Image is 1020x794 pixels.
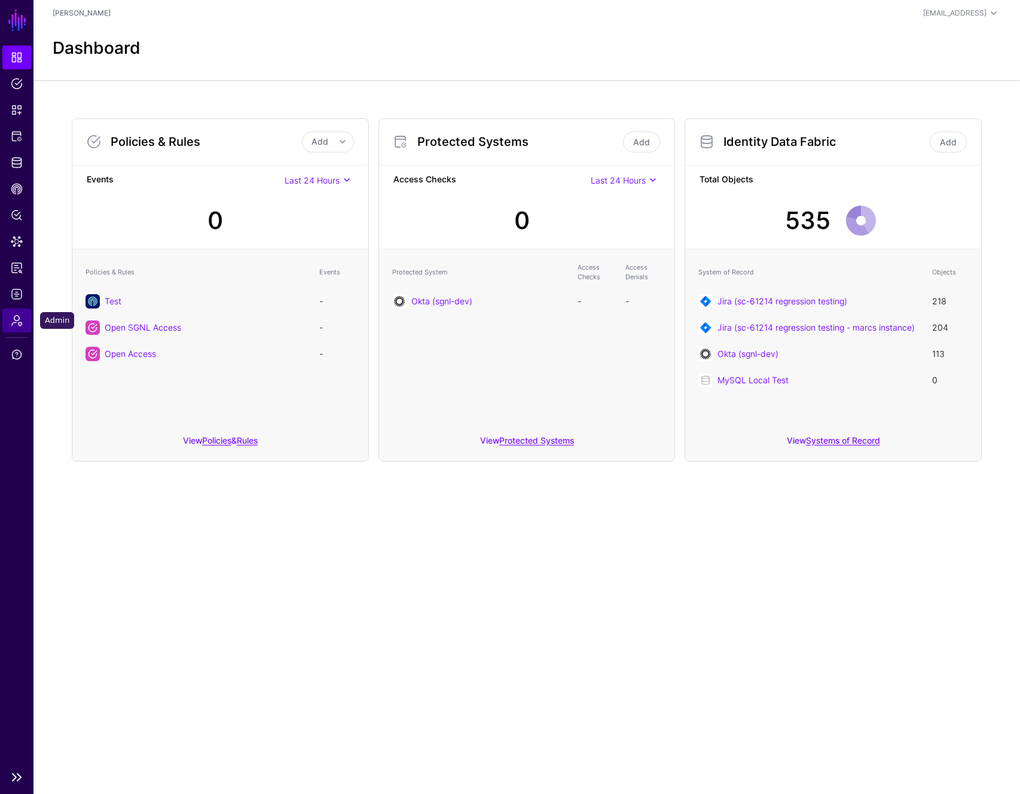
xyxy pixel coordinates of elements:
h2: Dashboard [53,38,141,59]
div: 535 [785,203,830,239]
div: 0 [514,203,530,239]
strong: Events [87,173,285,188]
td: - [313,341,361,367]
a: Identity Data Fabric [2,151,31,175]
a: Reports [2,256,31,280]
td: 113 [926,341,974,367]
a: Rules [237,435,258,445]
a: Jira (sc-61214 regression testing - marcs instance) [717,322,915,332]
strong: Access Checks [393,173,591,188]
th: System of Record [692,256,926,288]
h3: Policies & Rules [111,135,302,149]
a: Data Lens [2,230,31,254]
div: View [379,427,675,461]
h3: Protected Systems [417,135,621,149]
a: Test [105,296,121,306]
img: svg+xml;base64,PHN2ZyB3aWR0aD0iNjQiIGhlaWdodD0iNjQiIHZpZXdCb3g9IjAgMCA2NCA2NCIgZmlsbD0ibm9uZSIgeG... [698,294,713,309]
a: Okta (sgnl-dev) [411,296,472,306]
span: Policies [11,78,23,90]
span: Protected Systems [11,130,23,142]
a: Okta (sgnl-dev) [717,349,778,359]
span: Reports [11,262,23,274]
a: Add [930,132,967,152]
span: Admin [11,314,23,326]
th: Protected System [386,256,572,288]
td: 204 [926,314,974,341]
th: Objects [926,256,974,288]
a: Open Access [105,349,156,359]
span: Identity Data Fabric [11,157,23,169]
a: Logs [2,282,31,306]
a: [PERSON_NAME] [53,8,111,17]
td: - [313,314,361,341]
td: - [619,288,667,314]
span: Last 24 Hours [285,175,340,185]
a: SGNL [7,7,28,33]
a: Snippets [2,98,31,122]
a: Policy Lens [2,203,31,227]
img: svg+xml;base64,PHN2ZyB3aWR0aD0iNjQiIGhlaWdodD0iNjQiIHZpZXdCb3g9IjAgMCA2NCA2NCIgZmlsbD0ibm9uZSIgeG... [698,347,713,361]
a: Add [623,132,660,152]
a: Dashboard [2,45,31,69]
div: [EMAIL_ADDRESS] [923,8,987,19]
td: 0 [926,367,974,393]
a: Jira (sc-61214 regression testing) [717,296,847,306]
img: svg+xml;base64,PHN2ZyB3aWR0aD0iNjQiIGhlaWdodD0iNjQiIHZpZXdCb3g9IjAgMCA2NCA2NCIgZmlsbD0ibm9uZSIgeG... [698,320,713,335]
strong: Total Objects [700,173,967,188]
a: Open SGNL Access [105,322,181,332]
a: Admin [2,309,31,332]
td: 218 [926,288,974,314]
span: Logs [11,288,23,300]
h3: Identity Data Fabric [723,135,927,149]
th: Policies & Rules [80,256,313,288]
td: - [572,288,619,314]
span: Last 24 Hours [591,175,646,185]
span: Policy Lens [11,209,23,221]
th: Events [313,256,361,288]
span: Support [11,349,23,361]
span: Data Lens [11,236,23,248]
a: MySQL Local Test [717,375,789,385]
a: Protected Systems [2,124,31,148]
a: Policies [2,72,31,96]
span: Add [312,136,328,146]
div: View & [72,427,368,461]
th: Access Denials [619,256,667,288]
a: Protected Systems [499,435,574,445]
a: Policies [202,435,231,445]
a: Systems of Record [806,435,880,445]
span: Dashboard [11,51,23,63]
a: CAEP Hub [2,177,31,201]
div: View [685,427,981,461]
div: 0 [207,203,223,239]
div: Admin [40,312,74,329]
span: CAEP Hub [11,183,23,195]
img: svg+xml;base64,PHN2ZyB3aWR0aD0iNjQiIGhlaWdodD0iNjQiIHZpZXdCb3g9IjAgMCA2NCA2NCIgZmlsbD0ibm9uZSIgeG... [392,294,407,309]
th: Access Checks [572,256,619,288]
td: - [313,288,361,314]
span: Snippets [11,104,23,116]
